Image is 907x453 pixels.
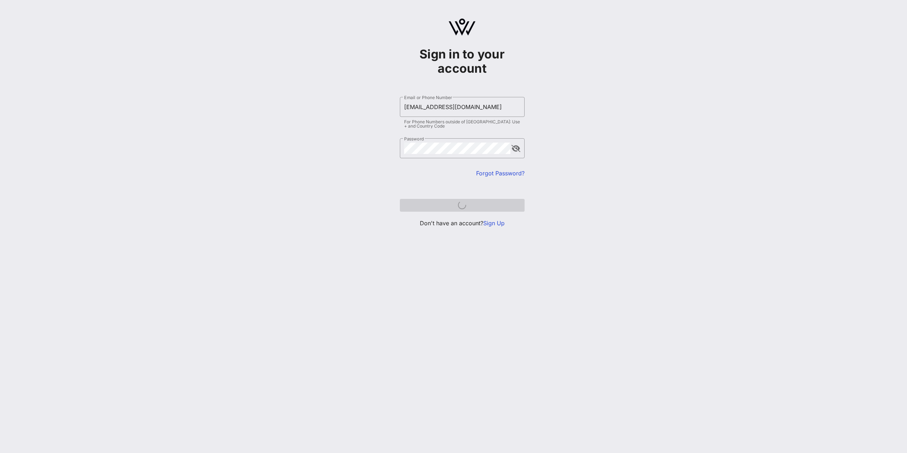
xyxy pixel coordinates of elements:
h1: Sign in to your account [400,47,525,76]
p: Don't have an account? [400,219,525,227]
div: For Phone Numbers outside of [GEOGRAPHIC_DATA]: Use + and Country Code [404,120,520,128]
label: Email or Phone Number [404,95,452,100]
label: Password [404,136,424,141]
button: append icon [511,145,520,152]
a: Sign Up [483,220,505,227]
img: logo.svg [449,19,475,36]
a: Forgot Password? [476,170,525,177]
